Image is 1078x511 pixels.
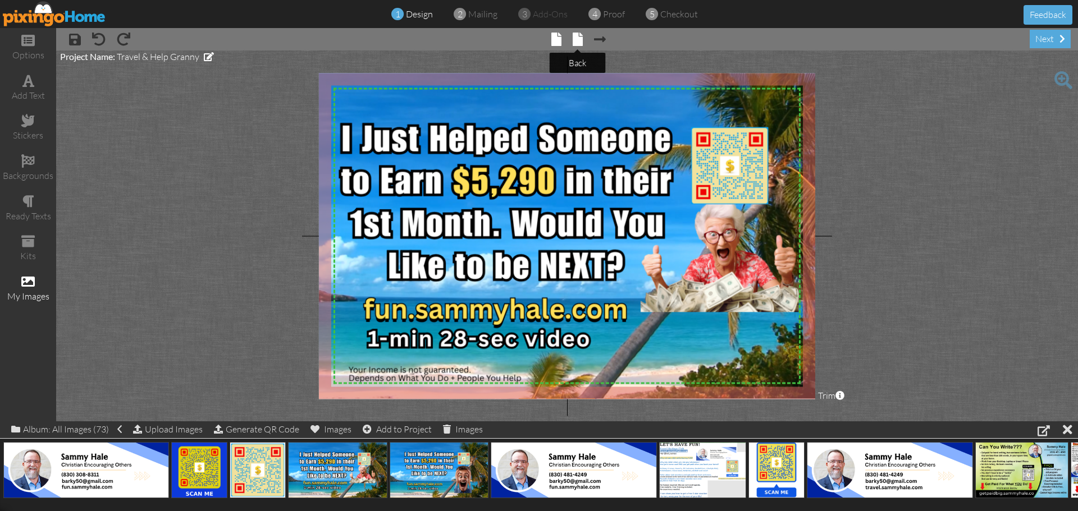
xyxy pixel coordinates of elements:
[390,442,488,498] img: 20250924-204045-4811287a92c6-500.png
[807,442,972,498] img: 20250807-234046-69ac9147b78c-500.png
[214,421,299,437] div: Generate QR Code
[818,389,844,402] span: Trim
[491,442,656,498] img: 20250924-174937-e42885194cc2-500.png
[650,8,655,21] span: 5
[569,58,586,68] tip-tip: back
[443,421,483,437] div: Images
[1024,5,1072,25] button: Feedback
[171,442,227,498] img: 20250924-231748-14fce3f5d669-original.png
[468,8,497,20] span: mailing
[603,8,625,20] span: proof
[133,421,203,438] div: Upload Images
[748,442,805,498] img: 20250819-183525-479b5c68e9d4-original.png
[363,421,432,437] div: Add to Project
[11,421,122,437] div: Album: All Images (73)
[533,8,568,20] span: add-ons
[310,421,351,437] div: Images
[395,8,400,21] span: 1
[3,1,106,26] img: pixingo logo
[592,8,597,21] span: 4
[406,8,433,20] span: design
[975,442,1068,498] img: 20250425-034714-9215514a1146-500.png
[117,51,199,62] span: Travel & Help Granny
[288,442,387,498] img: 20250924-205638-033b6fa8abf9-500.png
[659,442,747,498] img: 20250918-033947-2872f300e283-500.png
[230,442,286,498] img: 20250924-225922-c85f052b5928-original.png
[3,442,169,498] img: 20250930-152656-3031dea11354-500.png
[60,51,115,62] span: Project Name:
[276,67,866,398] img: 20250924-205638-033b6fa8abf9-1000.png
[1030,30,1071,48] div: next
[660,8,698,20] span: checkout
[458,8,463,21] span: 2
